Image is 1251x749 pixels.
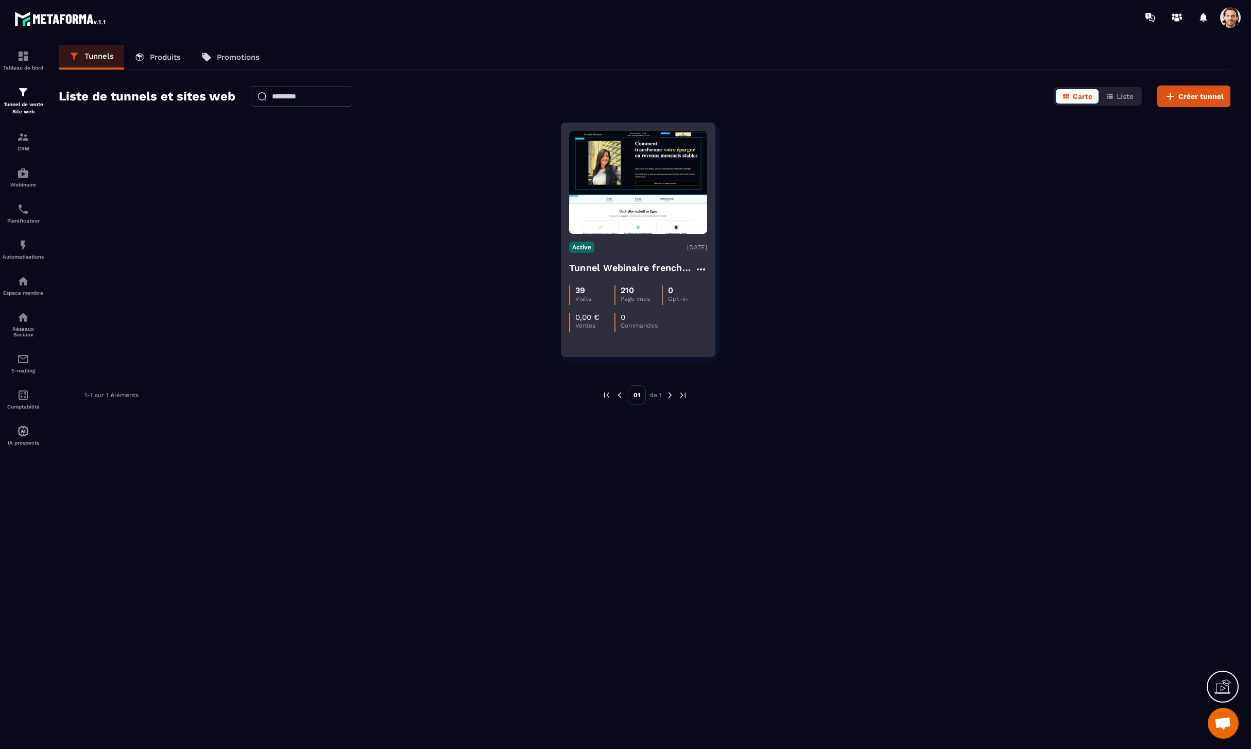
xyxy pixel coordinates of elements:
img: accountant [17,389,29,401]
p: Automatisations [3,254,44,260]
img: next [665,390,675,400]
p: Tunnels [84,52,114,61]
a: automationsautomationsAutomatisations [3,231,44,267]
a: accountantaccountantComptabilité [3,381,44,417]
img: prev [615,390,624,400]
p: 210 [621,285,634,295]
span: Carte [1073,92,1092,100]
a: Open chat [1208,708,1239,739]
a: formationformationTunnel de vente Site web [3,78,44,123]
p: 39 [575,285,585,295]
p: Comptabilité [3,404,44,410]
a: schedulerschedulerPlanificateur [3,195,44,231]
img: email [17,353,29,365]
p: Promotions [217,53,260,62]
button: Carte [1056,89,1099,104]
p: E-mailing [3,368,44,373]
a: Tunnels [59,45,124,70]
p: Réseaux Sociaux [3,326,44,337]
img: automations [17,425,29,437]
h4: Tunnel Webinaire frenchy partners [569,261,695,275]
a: Produits [124,45,191,70]
p: Espace membre [3,290,44,296]
img: social-network [17,311,29,324]
p: [DATE] [687,244,707,251]
button: Créer tunnel [1157,86,1230,107]
a: Promotions [191,45,270,70]
p: Page vues [621,295,661,302]
p: Opt-in [668,295,707,302]
span: Créer tunnel [1178,91,1224,101]
img: scheduler [17,203,29,215]
p: de 1 [649,391,662,399]
p: IA prospects [3,440,44,446]
p: 0 [621,313,625,322]
p: Tableau de bord [3,65,44,71]
img: automations [17,167,29,179]
img: prev [602,390,611,400]
a: social-networksocial-networkRéseaux Sociaux [3,303,44,345]
button: Liste [1100,89,1140,104]
p: Ventes [575,322,614,329]
img: image [569,131,707,234]
a: automationsautomationsEspace membre [3,267,44,303]
a: formationformationTableau de bord [3,42,44,78]
a: automationsautomationsWebinaire [3,159,44,195]
p: CRM [3,146,44,151]
h2: Liste de tunnels et sites web [59,86,235,107]
p: Commandes [621,322,660,329]
p: Produits [150,53,181,62]
p: 1-1 sur 1 éléments [84,391,139,399]
p: Tunnel de vente Site web [3,101,44,115]
p: Webinaire [3,182,44,188]
a: formationformationCRM [3,123,44,159]
img: next [678,390,688,400]
img: automations [17,275,29,287]
a: emailemailE-mailing [3,345,44,381]
p: Planificateur [3,218,44,224]
img: formation [17,50,29,62]
img: formation [17,86,29,98]
img: formation [17,131,29,143]
p: Active [569,242,594,253]
p: 0 [668,285,673,295]
p: Visits [575,295,614,302]
span: Liste [1117,92,1134,100]
img: automations [17,239,29,251]
p: 01 [628,385,646,405]
p: 0,00 € [575,313,599,322]
img: logo [14,9,107,28]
